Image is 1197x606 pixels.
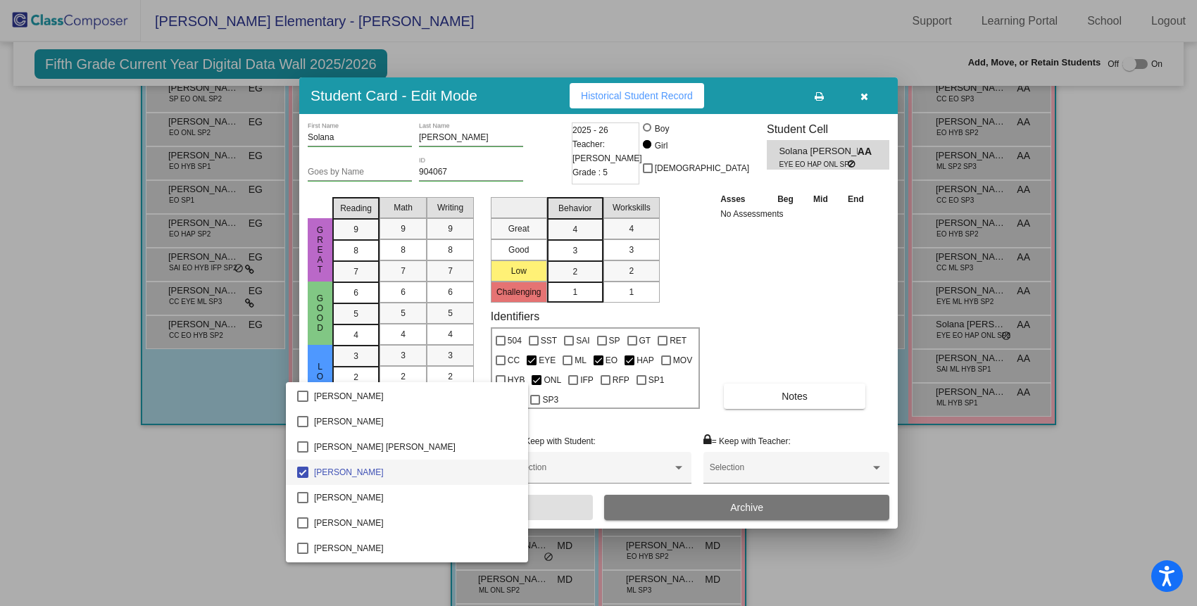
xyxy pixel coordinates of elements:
span: [PERSON_NAME] [314,409,517,434]
span: [PERSON_NAME] [314,510,517,536]
span: [PERSON_NAME] [314,536,517,561]
span: [PERSON_NAME] [314,561,517,586]
span: [PERSON_NAME] [314,485,517,510]
span: [PERSON_NAME] [314,460,517,485]
span: [PERSON_NAME] [PERSON_NAME] [314,434,517,460]
span: [PERSON_NAME] [314,384,517,409]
